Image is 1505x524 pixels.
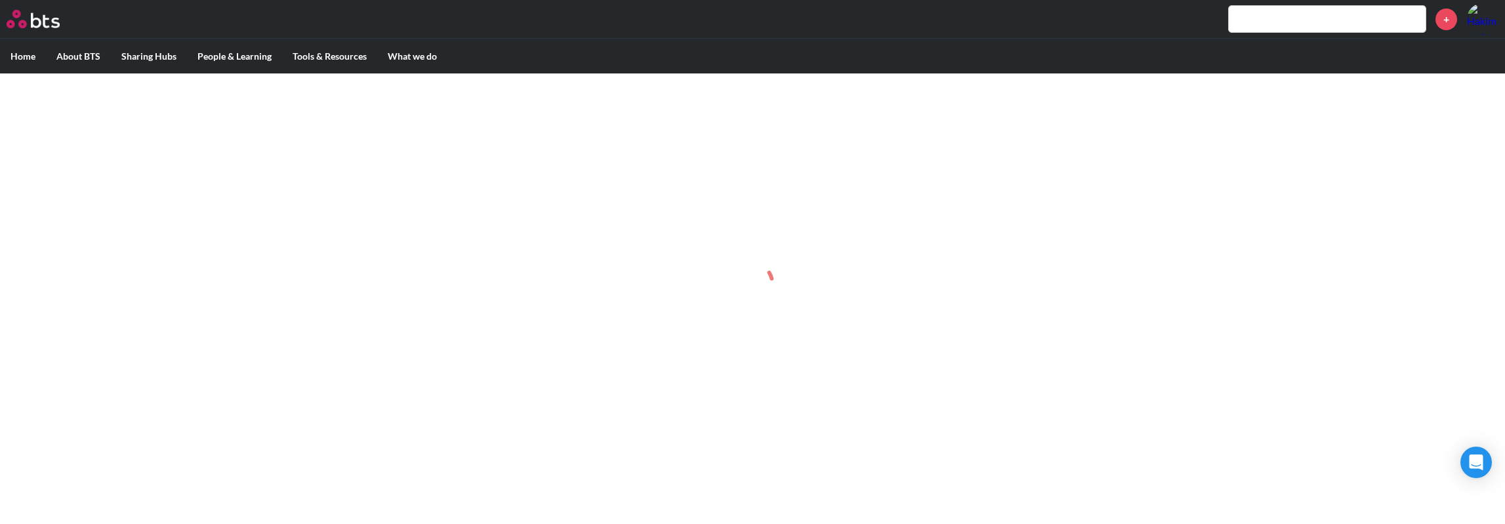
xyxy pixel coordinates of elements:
[1435,9,1457,30] a: +
[46,39,111,73] label: About BTS
[1467,3,1498,35] img: Hakim Hussein
[1460,447,1492,478] div: Open Intercom Messenger
[111,39,187,73] label: Sharing Hubs
[7,10,60,28] img: BTS Logo
[187,39,282,73] label: People & Learning
[7,10,84,28] a: Go home
[377,39,447,73] label: What we do
[282,39,377,73] label: Tools & Resources
[1467,3,1498,35] a: Profile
